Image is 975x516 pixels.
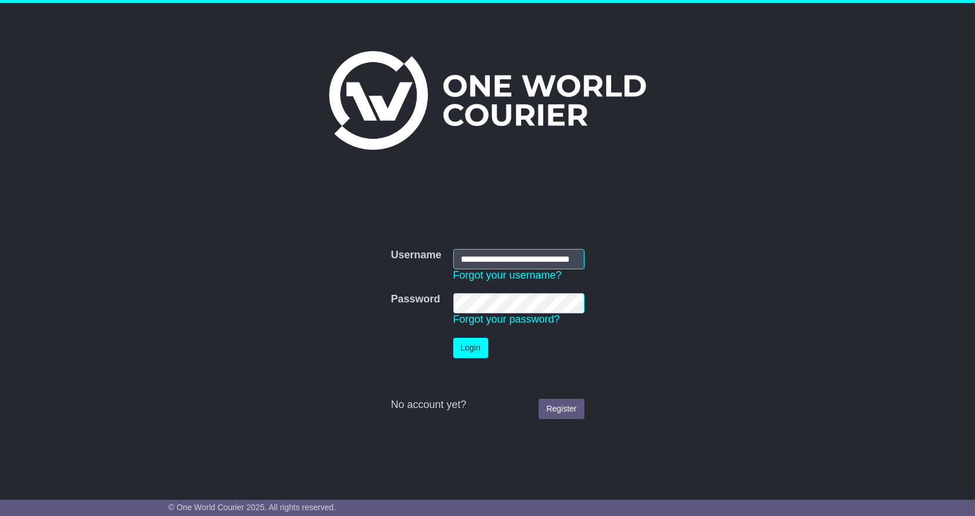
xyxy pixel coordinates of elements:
[453,313,560,325] a: Forgot your password?
[453,269,562,281] a: Forgot your username?
[329,51,646,150] img: One World
[453,338,488,358] button: Login
[539,399,584,419] a: Register
[391,249,441,262] label: Username
[391,399,584,412] div: No account yet?
[168,503,336,512] span: © One World Courier 2025. All rights reserved.
[391,293,440,306] label: Password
